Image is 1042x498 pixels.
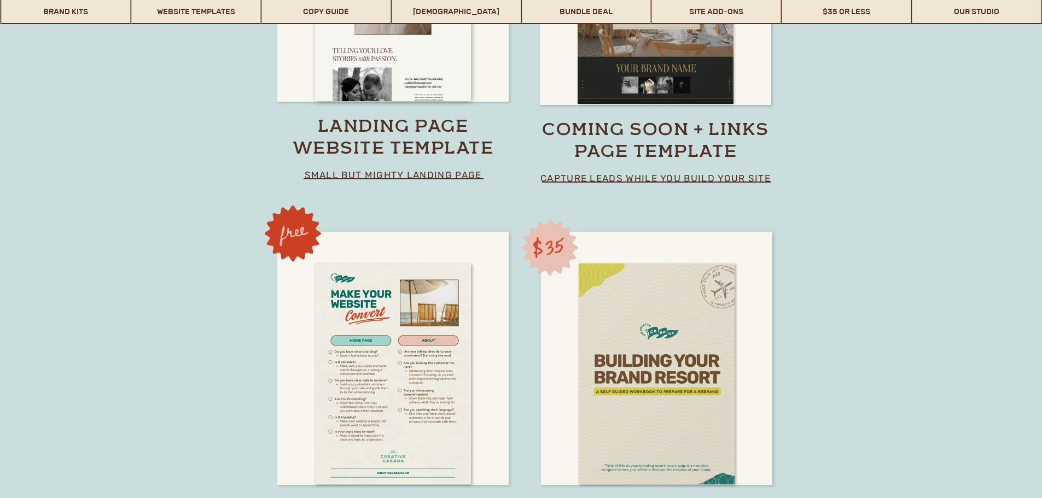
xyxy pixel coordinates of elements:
p: capture leads while you build your site [521,170,791,186]
a: landing page website template [278,117,508,161]
h3: $35 [523,233,572,262]
h3: free [269,216,317,245]
h2: stand out [251,134,542,187]
h2: Built to perform [260,76,532,99]
a: coming soon + links page template [541,120,771,164]
h2: Designed to [260,99,532,138]
p: small but mighty landing page [281,167,505,183]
